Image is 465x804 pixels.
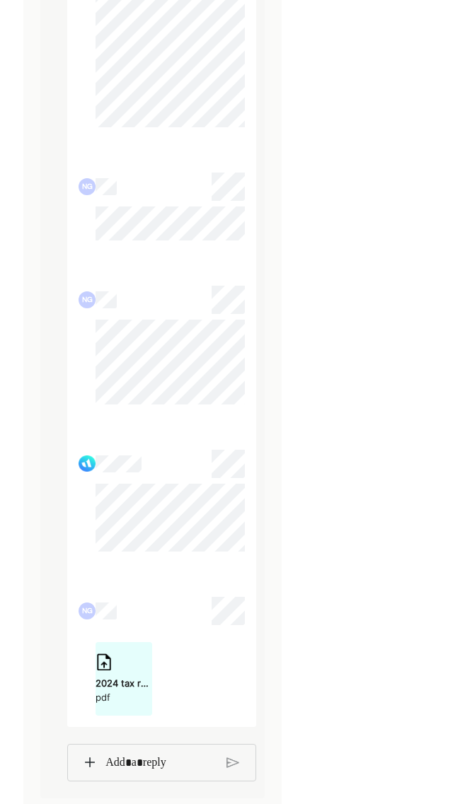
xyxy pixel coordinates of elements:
[96,690,152,704] div: pdf
[98,745,223,781] div: Rich Text Editor. Editing area: main
[79,291,96,308] div: NG
[96,676,152,690] div: 2024 tax returns .pdf
[79,602,96,619] div: NG
[79,178,96,195] div: NG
